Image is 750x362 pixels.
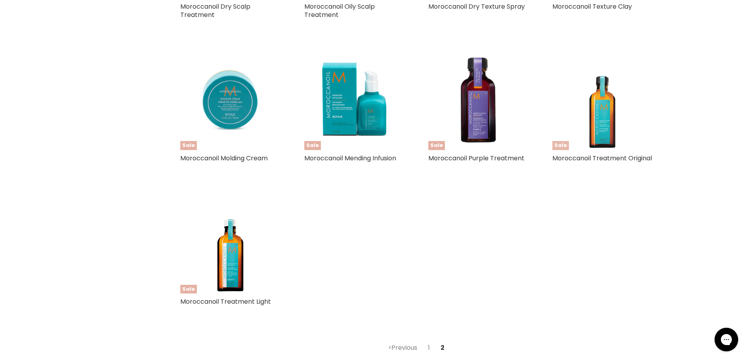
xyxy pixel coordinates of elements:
a: Moroccanoil Mending InfusionSale [304,50,405,150]
img: Moroccanoil Treatment Original [563,50,642,150]
a: Moroccanoil Purple TreatmentSale [428,50,529,150]
span: Sale [180,285,197,294]
img: Moroccanoil Treatment Light [191,193,270,293]
a: Moroccanoil Mending Infusion [304,154,396,163]
a: Moroccanoil Treatment OriginalSale [552,50,653,150]
a: Moroccanoil Oily Scalp Treatment [304,2,375,19]
a: Moroccanoil Treatment Original [552,154,652,163]
a: Moroccanoil Molding Cream [180,154,268,163]
img: Moroccanoil Molding Cream [180,50,281,150]
a: Moroccanoil Treatment Light [180,297,271,306]
img: Moroccanoil Mending Infusion [304,50,405,150]
a: Previous [384,341,422,355]
a: Moroccanoil Treatment LightSale [180,193,281,293]
a: Moroccanoil Dry Texture Spray [428,2,525,11]
iframe: Gorgias live chat messenger [711,325,742,354]
span: Sale [552,141,569,150]
span: 2 [436,341,449,355]
a: 1 [424,341,434,355]
span: Sale [428,141,445,150]
img: Moroccanoil Purple Treatment [428,50,529,150]
a: Moroccanoil Texture Clay [552,2,632,11]
span: Sale [304,141,321,150]
a: Moroccanoil Dry Scalp Treatment [180,2,250,19]
a: Moroccanoil Molding CreamSale [180,50,281,150]
span: Sale [180,141,197,150]
a: Moroccanoil Purple Treatment [428,154,524,163]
